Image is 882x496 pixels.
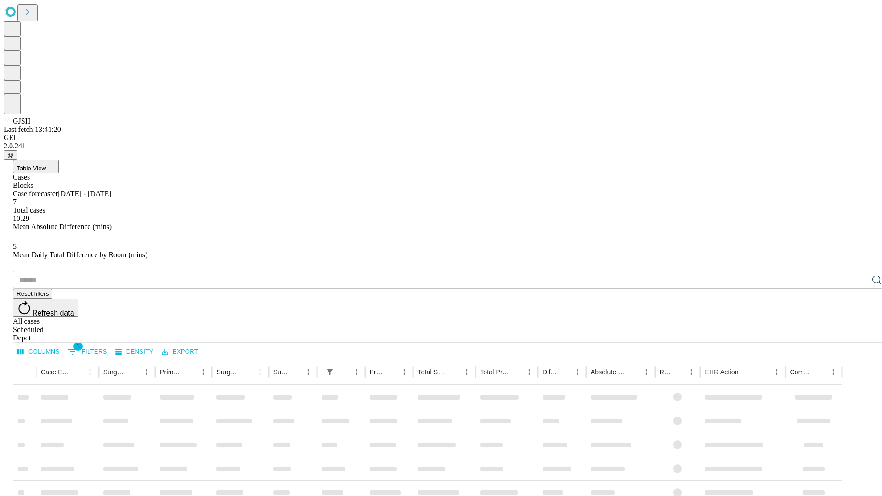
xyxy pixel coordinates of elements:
button: Menu [827,366,840,378]
span: Mean Daily Total Difference by Room (mins) [13,251,147,259]
span: Total cases [13,206,45,214]
button: Sort [627,366,640,378]
button: Menu [302,366,315,378]
div: Total Predicted Duration [480,368,509,376]
button: Sort [184,366,197,378]
div: Case Epic Id [41,368,70,376]
span: 1 [73,342,83,351]
button: Sort [510,366,523,378]
button: Menu [523,366,536,378]
div: GEI [4,134,878,142]
div: Surgeon Name [103,368,126,376]
button: Refresh data [13,299,78,317]
div: Surgery Name [216,368,239,376]
button: Menu [685,366,698,378]
button: Sort [740,366,752,378]
span: Refresh data [32,309,74,317]
span: Last fetch: 13:41:20 [4,125,61,133]
button: Sort [127,366,140,378]
span: Reset filters [17,290,49,297]
button: Menu [197,366,209,378]
div: 2.0.241 [4,142,878,150]
button: Sort [385,366,398,378]
button: Menu [770,366,783,378]
button: Show filters [323,366,336,378]
button: Sort [337,366,350,378]
button: Sort [241,366,254,378]
button: @ [4,150,17,160]
span: [DATE] - [DATE] [58,190,111,197]
div: Primary Service [160,368,183,376]
button: Show filters [66,344,109,359]
button: Menu [350,366,363,378]
span: Mean Absolute Difference (mins) [13,223,112,231]
div: EHR Action [705,368,738,376]
button: Menu [84,366,96,378]
div: Absolute Difference [591,368,626,376]
button: Menu [254,366,266,378]
button: Menu [460,366,473,378]
span: 5 [13,242,17,250]
button: Menu [398,366,411,378]
button: Sort [672,366,685,378]
button: Sort [814,366,827,378]
div: Total Scheduled Duration [418,368,447,376]
span: 7 [13,198,17,206]
div: Difference [543,368,557,376]
span: 10.29 [13,214,29,222]
button: Menu [140,366,153,378]
span: @ [7,152,14,158]
button: Reset filters [13,289,52,299]
button: Export [159,345,200,359]
button: Menu [640,366,653,378]
div: Surgery Date [273,368,288,376]
button: Sort [71,366,84,378]
button: Density [113,345,156,359]
span: GJSH [13,117,30,125]
button: Select columns [15,345,62,359]
div: 1 active filter [323,366,336,378]
button: Sort [447,366,460,378]
button: Sort [289,366,302,378]
div: Resolved in EHR [660,368,672,376]
span: Table View [17,165,46,172]
button: Menu [571,366,584,378]
button: Sort [558,366,571,378]
div: Scheduled In Room Duration [322,368,322,376]
span: Case forecaster [13,190,58,197]
div: Predicted In Room Duration [370,368,384,376]
button: Table View [13,160,59,173]
div: Comments [790,368,813,376]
